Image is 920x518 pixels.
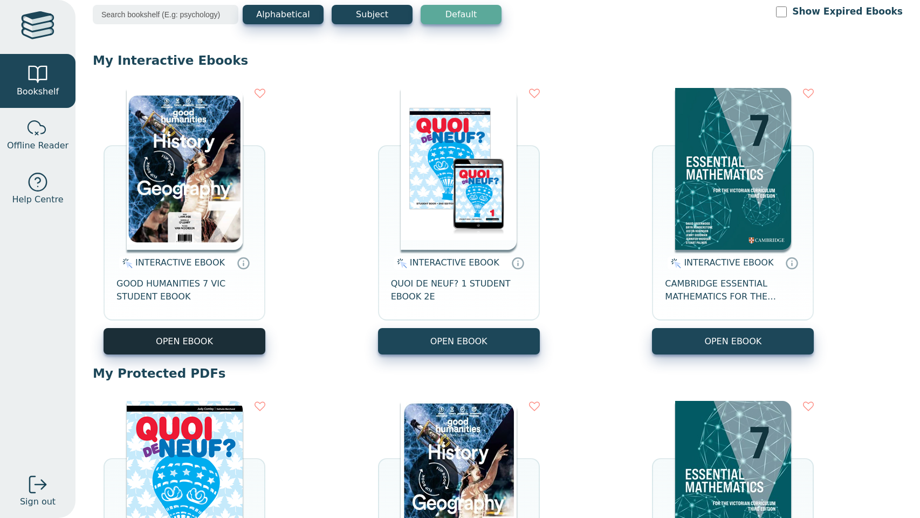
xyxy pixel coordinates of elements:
[511,256,524,269] a: Interactive eBooks are accessed online via the publisher’s portal. They contain interactive resou...
[792,5,903,18] label: Show Expired Ebooks
[93,5,238,24] input: Search bookshelf (E.g: psychology)
[668,257,681,270] img: interactive.svg
[237,256,250,269] a: Interactive eBooks are accessed online via the publisher’s portal. They contain interactive resou...
[665,277,801,303] span: CAMBRIDGE ESSENTIAL MATHEMATICS FOR THE VICTORIAN CURRICULUM YEAR 7 EBOOK 3E
[243,5,324,24] button: Alphabetical
[135,257,225,268] span: INTERACTIVE EBOOK
[684,257,773,268] span: INTERACTIVE EBOOK
[93,52,903,69] p: My Interactive Ebooks
[391,277,527,303] span: QUOI DE NEUF? 1 STUDENT EBOOK 2E
[116,277,252,303] span: GOOD HUMANITIES 7 VIC STUDENT EBOOK
[119,257,133,270] img: interactive.svg
[410,257,499,268] span: INTERACTIVE EBOOK
[378,328,540,355] button: OPEN EBOOK
[104,328,265,355] button: OPEN EBOOK
[401,88,517,250] img: 56f252b5-7391-e911-a97e-0272d098c78b.jpg
[127,88,243,250] img: c71c2be2-8d91-e911-a97e-0272d098c78b.png
[7,139,68,152] span: Offline Reader
[675,88,791,250] img: a4cdec38-c0cf-47c5-bca4-515c5eb7b3e9.png
[12,193,63,206] span: Help Centre
[421,5,502,24] button: Default
[394,257,407,270] img: interactive.svg
[17,85,59,98] span: Bookshelf
[93,365,903,381] p: My Protected PDFs
[652,328,814,355] button: OPEN EBOOK
[785,256,798,269] a: Interactive eBooks are accessed online via the publisher’s portal. They contain interactive resou...
[20,495,56,508] span: Sign out
[332,5,413,24] button: Subject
